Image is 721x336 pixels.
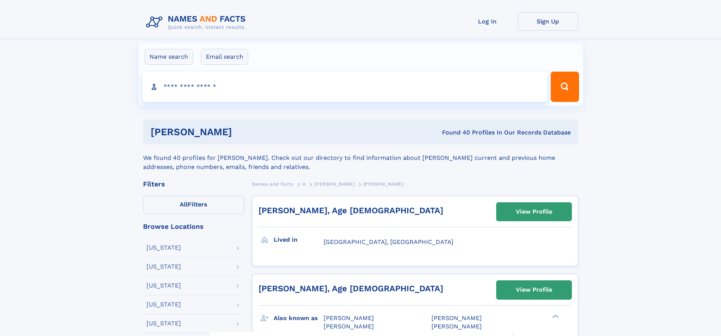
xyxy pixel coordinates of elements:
[302,179,306,189] a: H
[143,196,244,214] label: Filters
[431,314,482,322] span: [PERSON_NAME]
[550,314,559,319] div: ❯
[259,206,443,215] a: [PERSON_NAME], Age [DEMOGRAPHIC_DATA]
[497,203,572,221] a: View Profile
[551,72,579,102] button: Search Button
[201,49,248,65] label: Email search
[337,128,571,137] div: Found 40 Profiles In Our Records Database
[274,312,324,325] h3: Also known as
[146,302,181,308] div: [US_STATE]
[142,72,548,102] input: search input
[431,323,482,330] span: [PERSON_NAME]
[151,127,337,137] h1: [PERSON_NAME]
[146,245,181,251] div: [US_STATE]
[497,281,572,299] a: View Profile
[324,314,374,322] span: [PERSON_NAME]
[259,284,443,293] a: [PERSON_NAME], Age [DEMOGRAPHIC_DATA]
[145,49,193,65] label: Name search
[314,179,355,189] a: [PERSON_NAME]
[143,12,252,33] img: Logo Names and Facts
[324,238,453,245] span: [GEOGRAPHIC_DATA], [GEOGRAPHIC_DATA]
[518,12,578,31] a: Sign Up
[146,264,181,270] div: [US_STATE]
[324,323,374,330] span: [PERSON_NAME]
[274,233,324,246] h3: Lived in
[143,223,244,230] div: Browse Locations
[143,181,244,188] div: Filters
[180,201,188,208] span: All
[457,12,518,31] a: Log In
[314,181,355,187] span: [PERSON_NAME]
[302,181,306,187] span: H
[516,203,552,220] div: View Profile
[143,144,578,172] div: We found 40 profiles for [PERSON_NAME]. Check out our directory to find information about [PERSON...
[146,283,181,289] div: [US_STATE]
[146,320,181,327] div: [US_STATE]
[252,179,294,189] a: Names and Facts
[516,281,552,298] div: View Profile
[363,181,404,187] span: [PERSON_NAME]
